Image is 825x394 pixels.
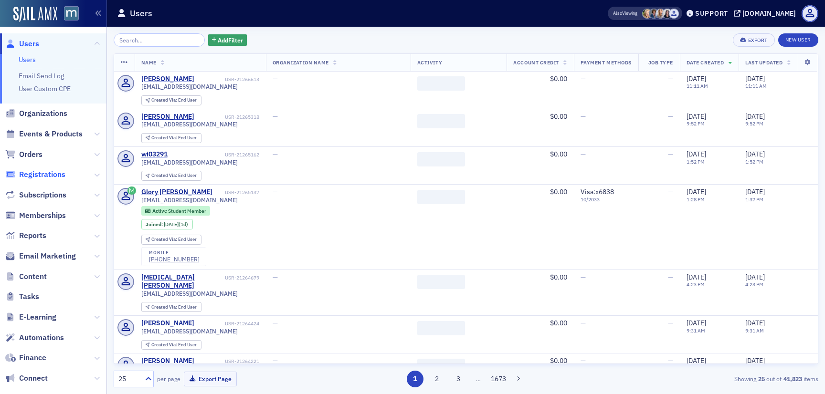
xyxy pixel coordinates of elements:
[19,149,42,160] span: Orders
[151,305,197,310] div: End User
[417,275,465,289] span: ‌
[218,36,243,44] span: Add Filter
[490,371,507,387] button: 1673
[196,76,259,83] div: USR-21266613
[407,371,423,387] button: 1
[656,9,666,19] span: Emily Trott
[745,112,765,121] span: [DATE]
[151,135,178,141] span: Created Via :
[141,133,201,143] div: Created Via: End User
[19,108,67,119] span: Organizations
[273,356,278,365] span: —
[214,189,259,196] div: USR-21265137
[141,59,157,66] span: Name
[613,10,637,17] span: Viewing
[19,251,76,261] span: Email Marketing
[141,197,238,204] span: [EMAIL_ADDRESS][DOMAIN_NAME]
[57,6,79,22] a: View Homepage
[687,74,706,83] span: [DATE]
[581,187,614,196] span: Visa : x6838
[141,113,194,121] div: [PERSON_NAME]
[164,221,188,228] div: (1d)
[5,353,46,363] a: Finance
[687,327,705,334] time: 9:31 AM
[745,327,764,334] time: 9:31 AM
[196,321,259,327] div: USR-21264424
[196,114,259,120] div: USR-21265318
[613,10,622,16] div: Also
[668,187,673,196] span: —
[5,108,67,119] a: Organizations
[5,169,65,180] a: Registrations
[19,169,65,180] span: Registrations
[745,158,763,165] time: 1:52 PM
[196,358,259,364] div: USR-21264221
[19,373,48,384] span: Connect
[19,190,66,200] span: Subscriptions
[687,112,706,121] span: [DATE]
[550,74,567,83] span: $0.00
[5,332,64,343] a: Automations
[745,120,763,127] time: 9:52 PM
[141,273,223,290] a: [MEDICAL_DATA][PERSON_NAME]
[151,97,178,103] span: Created Via :
[687,59,724,66] span: Date Created
[149,250,200,256] div: mobile
[5,373,48,384] a: Connect
[581,74,586,83] span: —
[649,9,659,19] span: Chris Dougherty
[513,59,559,66] span: Account Credit
[19,312,56,322] span: E-Learning
[687,273,706,281] span: [DATE]
[141,83,238,90] span: [EMAIL_ADDRESS][DOMAIN_NAME]
[19,271,47,282] span: Content
[19,84,71,93] a: User Custom CPE
[550,150,567,158] span: $0.00
[19,332,64,343] span: Automations
[5,251,76,261] a: Email Marketing
[225,275,259,281] div: USR-21264679
[151,237,197,242] div: End User
[417,114,465,128] span: ‌
[5,312,56,322] a: E-Learning
[273,273,278,281] span: —
[581,356,586,365] span: —
[742,9,796,18] div: [DOMAIN_NAME]
[669,9,679,19] span: Justin Chase
[648,59,673,66] span: Job Type
[157,374,180,383] label: per page
[550,356,567,365] span: $0.00
[151,236,178,242] span: Created Via :
[417,59,442,66] span: Activity
[64,6,79,21] img: SailAMX
[141,121,238,128] span: [EMAIL_ADDRESS][DOMAIN_NAME]
[687,281,705,288] time: 4:23 PM
[168,207,206,214] span: Student Member
[5,39,39,49] a: Users
[733,33,774,47] button: Export
[642,9,652,19] span: Rebekah Olson
[19,39,39,49] span: Users
[164,221,179,228] span: [DATE]
[695,9,728,18] div: Support
[687,120,705,127] time: 9:52 PM
[778,33,818,47] a: New User
[208,34,247,46] button: AddFilter
[581,319,586,327] span: —
[141,302,201,312] div: Created Via: End User
[141,357,194,365] a: [PERSON_NAME]
[152,207,168,214] span: Active
[745,74,765,83] span: [DATE]
[668,273,673,281] span: —
[141,340,201,350] div: Created Via: End User
[141,206,211,216] div: Active: Active: Student Member
[668,150,673,158] span: —
[141,150,168,159] a: wi03291
[149,256,200,263] a: [PHONE_NUMBER]
[581,112,586,121] span: —
[668,74,673,83] span: —
[141,75,194,83] div: [PERSON_NAME]
[5,230,46,241] a: Reports
[662,9,672,19] span: Kelly Brown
